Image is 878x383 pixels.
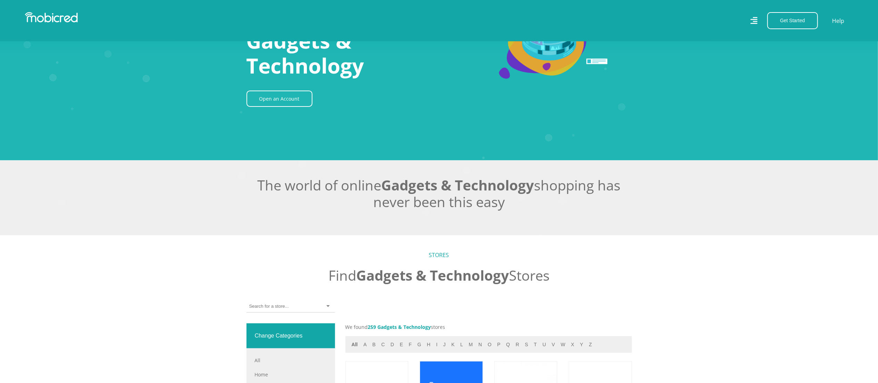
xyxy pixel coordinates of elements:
button: g [415,341,423,349]
button: w [559,341,567,349]
button: s [523,341,530,349]
span: Gadgets & Technology [246,26,364,80]
button: x [569,341,576,349]
button: o [486,341,494,349]
h2: Find Stores [246,267,632,284]
img: Mobicred [25,12,78,23]
a: All [255,357,327,364]
button: y [578,341,585,349]
button: Get Started [767,12,818,29]
button: b [370,341,378,349]
button: t [532,341,539,349]
button: f [407,341,414,349]
a: Help [832,16,845,25]
span: Gadgets & Technology [378,324,431,330]
button: c [379,341,387,349]
button: i [434,341,440,349]
h5: STORES [246,252,632,258]
button: u [541,341,548,349]
input: Search for a store... [249,303,289,309]
button: All [350,341,360,349]
p: We found stores [345,323,632,331]
button: r [513,341,521,349]
button: n [476,341,484,349]
button: h [425,341,433,349]
button: v [550,341,557,349]
button: e [398,341,405,349]
button: m [467,341,475,349]
div: Change Categories [246,323,335,348]
button: q [504,341,512,349]
button: a [361,341,369,349]
button: j [441,341,448,349]
button: p [495,341,502,349]
span: 259 [368,324,376,330]
a: Home [255,371,327,378]
button: l [458,341,465,349]
span: Gadgets & Technology [356,266,509,285]
button: k [449,341,457,349]
button: z [587,341,594,349]
a: Open an Account [246,91,312,107]
button: d [388,341,396,349]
